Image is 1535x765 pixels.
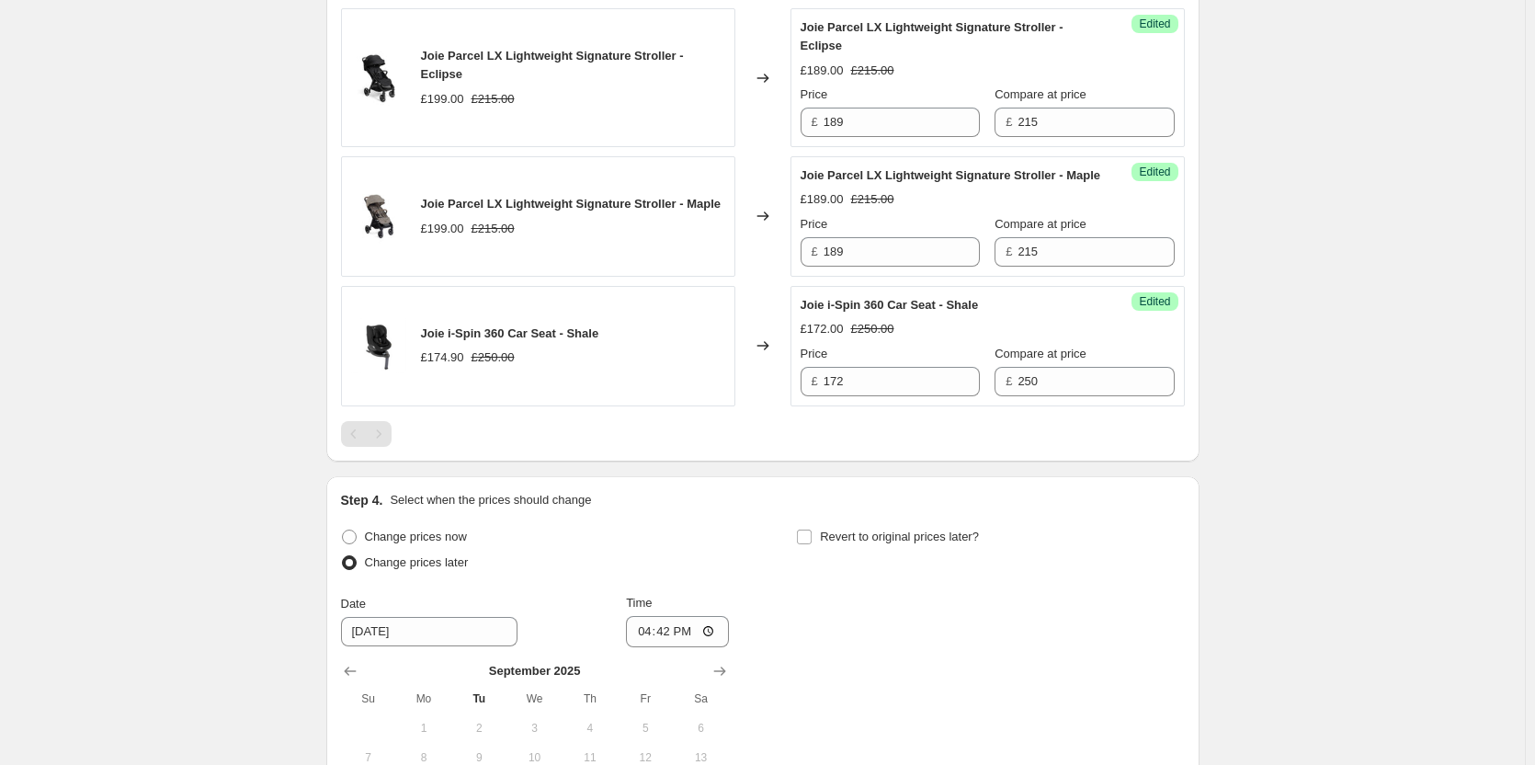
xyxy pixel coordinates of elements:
[801,320,844,338] div: £172.00
[1006,374,1012,388] span: £
[421,348,464,367] div: £174.90
[459,691,499,706] span: Tu
[851,62,894,80] strike: £215.00
[707,658,733,684] button: Show next month, October 2025
[618,684,673,714] th: Friday
[801,62,844,80] div: £189.00
[348,691,389,706] span: Su
[341,421,392,447] nav: Pagination
[680,691,721,706] span: Sa
[351,51,406,106] img: JoieParcelLXStrollerEclipse1_80x.jpg
[820,530,979,543] span: Revert to original prices later?
[421,326,599,340] span: Joie i-Spin 360 Car Seat - Shale
[421,90,464,108] div: £199.00
[396,714,451,743] button: Monday September 1 2025
[1139,294,1170,309] span: Edited
[801,298,979,312] span: Joie i-Spin 360 Car Seat - Shale
[365,555,469,569] span: Change prices later
[506,714,562,743] button: Wednesday September 3 2025
[451,684,506,714] th: Tuesday
[472,90,515,108] strike: £215.00
[514,691,554,706] span: We
[341,684,396,714] th: Sunday
[626,616,729,647] input: 12:00
[341,617,517,646] input: 9/16/2025
[1006,115,1012,129] span: £
[459,750,499,765] span: 9
[801,217,828,231] span: Price
[851,190,894,209] strike: £215.00
[812,245,818,258] span: £
[365,530,467,543] span: Change prices now
[472,220,515,238] strike: £215.00
[563,714,618,743] button: Thursday September 4 2025
[459,721,499,736] span: 2
[451,714,506,743] button: Tuesday September 2 2025
[625,691,665,706] span: Fr
[337,658,363,684] button: Show previous month, August 2025
[1006,245,1012,258] span: £
[404,750,444,765] span: 8
[341,491,383,509] h2: Step 4.
[812,374,818,388] span: £
[801,87,828,101] span: Price
[995,217,1086,231] span: Compare at price
[673,714,728,743] button: Saturday September 6 2025
[801,347,828,360] span: Price
[995,87,1086,101] span: Compare at price
[618,714,673,743] button: Friday September 5 2025
[812,115,818,129] span: £
[995,347,1086,360] span: Compare at price
[570,750,610,765] span: 11
[801,20,1063,52] span: Joie Parcel LX Lightweight Signature Stroller - Eclipse
[404,691,444,706] span: Mo
[673,684,728,714] th: Saturday
[680,721,721,736] span: 6
[396,684,451,714] th: Monday
[341,597,366,611] span: Date
[563,684,618,714] th: Thursday
[472,348,515,367] strike: £250.00
[514,750,554,765] span: 10
[801,168,1101,182] span: Joie Parcel LX Lightweight Signature Stroller - Maple
[1139,165,1170,179] span: Edited
[680,750,721,765] span: 13
[1139,17,1170,31] span: Edited
[625,750,665,765] span: 12
[348,750,389,765] span: 7
[351,188,406,244] img: JoieParcelLXStrollerMaple1_80x.jpg
[390,491,591,509] p: Select when the prices should change
[851,320,894,338] strike: £250.00
[570,721,610,736] span: 4
[351,318,406,373] img: Joiei-Spin360CarSeat-Shale1_80x.png
[506,684,562,714] th: Wednesday
[404,721,444,736] span: 1
[421,197,722,211] span: Joie Parcel LX Lightweight Signature Stroller - Maple
[514,721,554,736] span: 3
[801,190,844,209] div: £189.00
[626,596,652,610] span: Time
[625,721,665,736] span: 5
[570,691,610,706] span: Th
[421,49,684,81] span: Joie Parcel LX Lightweight Signature Stroller - Eclipse
[421,220,464,238] div: £199.00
